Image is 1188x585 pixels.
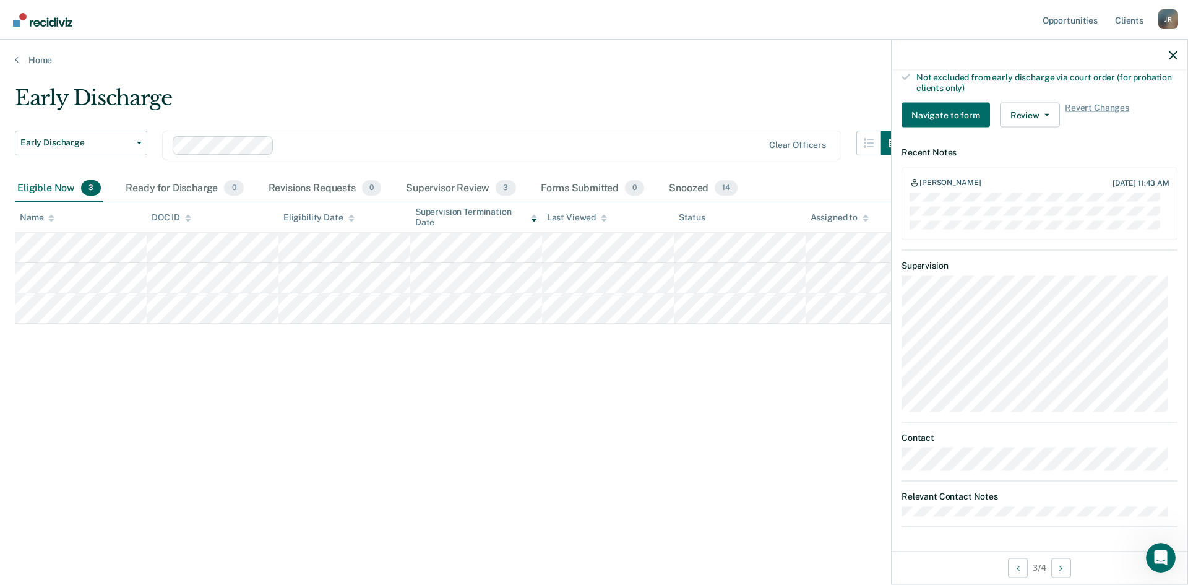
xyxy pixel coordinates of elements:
[902,260,1177,271] dt: Supervision
[715,180,738,196] span: 14
[283,212,355,223] div: Eligibility Date
[902,491,1177,501] dt: Relevant Contact Notes
[13,13,72,27] img: Recidiviz
[81,180,101,196] span: 3
[20,212,54,223] div: Name
[15,175,103,202] div: Eligible Now
[1051,558,1071,578] button: Next Opportunity
[362,180,381,196] span: 0
[20,137,132,148] span: Early Discharge
[666,175,740,202] div: Snoozed
[152,212,191,223] div: DOC ID
[902,147,1177,158] dt: Recent Notes
[415,207,537,228] div: Supervision Termination Date
[1158,9,1178,29] button: Profile dropdown button
[916,72,1177,93] div: Not excluded from early discharge via court order (for probation clients
[1065,103,1129,128] span: Revert Changes
[1158,9,1178,29] div: J R
[769,140,826,150] div: Clear officers
[15,54,1173,66] a: Home
[1113,178,1169,187] div: [DATE] 11:43 AM
[266,175,384,202] div: Revisions Requests
[945,82,965,92] span: only)
[625,180,644,196] span: 0
[902,103,995,128] a: Navigate to form link
[919,178,981,188] div: [PERSON_NAME]
[892,551,1187,584] div: 3 / 4
[538,175,647,202] div: Forms Submitted
[902,103,990,128] button: Navigate to form
[123,175,246,202] div: Ready for Discharge
[15,85,906,121] div: Early Discharge
[496,180,515,196] span: 3
[679,212,705,223] div: Status
[1008,558,1028,578] button: Previous Opportunity
[547,212,607,223] div: Last Viewed
[224,180,243,196] span: 0
[902,432,1177,443] dt: Contact
[403,175,519,202] div: Supervisor Review
[1000,103,1060,128] button: Review
[811,212,869,223] div: Assigned to
[1146,543,1176,573] iframe: Intercom live chat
